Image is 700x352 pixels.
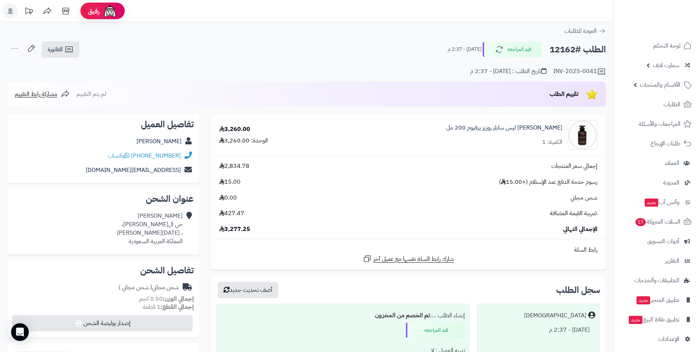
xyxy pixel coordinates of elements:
a: طلبات الإرجاع [618,135,696,152]
a: الطلبات [618,96,696,113]
div: [PERSON_NAME] حي ال[PERSON_NAME]، ، [DATE][PERSON_NAME] المملكة العربية السعودية [117,212,183,245]
span: تقييم الطلب [549,90,579,99]
span: طلبات الإرجاع [651,138,680,149]
span: إجمالي سعر المنتجات [551,162,597,170]
span: الطلبات [663,99,680,110]
span: مشاركة رابط التقييم [15,90,57,99]
a: أدوات التسويق [618,232,696,250]
a: العملاء [618,154,696,172]
span: جديد [629,316,642,324]
div: Open Intercom Messenger [11,323,29,341]
span: 0.00 [219,194,237,202]
h3: سجل الطلب [556,286,600,294]
h2: عنوان الشحن [13,194,194,203]
span: 427.47 [219,209,244,218]
span: المدونة [663,177,679,188]
a: العودة للطلبات [564,27,606,35]
strong: إجمالي الوزن: [163,294,194,303]
span: 17 [635,218,646,227]
div: قيد المراجعه [406,323,465,338]
div: INV-2025-0041 [553,67,606,76]
button: أضف تحديث جديد [218,282,278,298]
span: ( شحن مجاني ) [118,283,152,292]
span: 3,277.25 [219,225,250,234]
strong: إجمالي القطع: [161,303,194,311]
a: المدونة [618,174,696,191]
span: جديد [645,199,658,207]
span: 2,834.78 [219,162,249,170]
span: الإجمالي النهائي [563,225,597,234]
span: رسوم خدمة الدفع عند الإستلام (+15.00 ) [499,178,597,186]
span: ضريبة القيمة المضافة [550,209,597,218]
span: التطبيقات والخدمات [634,275,679,286]
div: الكمية: 1 [542,138,562,146]
span: التقارير [665,256,679,266]
span: جديد [637,296,650,304]
a: التطبيقات والخدمات [618,272,696,289]
a: [EMAIL_ADDRESS][DOMAIN_NAME] [86,166,181,175]
span: لم يتم التقييم [76,90,106,99]
span: تطبيق نقاط البيع [628,314,679,325]
span: المراجعات والأسئلة [639,119,680,129]
a: شارك رابط السلة نفسها مع عميل آخر [363,254,454,263]
div: إنشاء الطلب .... [221,308,465,323]
a: تطبيق نقاط البيعجديد [618,311,696,328]
span: 15.00 [219,178,241,186]
span: سمارت لايف [653,60,679,70]
div: شحن مجاني [118,283,179,292]
a: واتساب [108,151,130,160]
small: 1 قطعة [143,303,194,311]
a: التقارير [618,252,696,270]
span: تطبيق المتجر [636,295,679,305]
img: 1637765917-louis-vuitton-les-sables-roses-eau-de-parfum-100ml-90x90.jpg [568,120,597,150]
img: ai-face.png [103,4,117,18]
span: العودة للطلبات [564,27,597,35]
img: logo-2.png [650,13,693,28]
button: إصدار بوليصة الشحن [12,315,193,331]
span: وآتس آب [644,197,679,207]
a: المراجعات والأسئلة [618,115,696,133]
a: الإعدادات [618,330,696,348]
div: [DEMOGRAPHIC_DATA] [524,311,586,320]
small: [DATE] - 2:37 م [448,46,482,53]
a: [PERSON_NAME] ليس سابلز روزيز يرفيوم 200 مل [446,124,562,132]
a: السلات المتروكة17 [618,213,696,231]
span: العملاء [665,158,679,168]
a: الفاتورة [42,41,79,58]
a: [PERSON_NAME] [137,137,182,146]
a: [PHONE_NUMBER] [131,151,181,160]
a: تطبيق المتجرجديد [618,291,696,309]
span: الأقسام والمنتجات [640,80,680,90]
a: مشاركة رابط التقييم [15,90,70,99]
a: تحديثات المنصة [20,4,38,20]
h2: الطلب #12162 [549,42,606,57]
button: قيد المراجعه [483,42,542,57]
span: الإعدادات [658,334,679,344]
div: الوحدة: 3,260.00 [219,137,268,145]
span: الفاتورة [48,45,63,54]
span: شارك رابط السلة نفسها مع عميل آخر [373,255,454,263]
a: لوحة التحكم [618,37,696,55]
span: لوحة التحكم [653,41,680,51]
h2: تفاصيل العميل [13,120,194,129]
a: وآتس آبجديد [618,193,696,211]
small: 0.50 كجم [139,294,194,303]
span: السلات المتروكة [635,217,680,227]
div: تاريخ الطلب : [DATE] - 2:37 م [470,67,546,76]
div: 3,260.00 [219,125,250,134]
span: شحن مجاني [570,194,597,202]
div: رابط السلة [214,246,603,254]
h2: تفاصيل الشحن [13,266,194,275]
b: تم الخصم من المخزون [375,311,430,320]
div: [DATE] - 2:37 م [482,323,595,337]
span: رفيق [88,7,100,15]
span: أدوات التسويق [647,236,679,246]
